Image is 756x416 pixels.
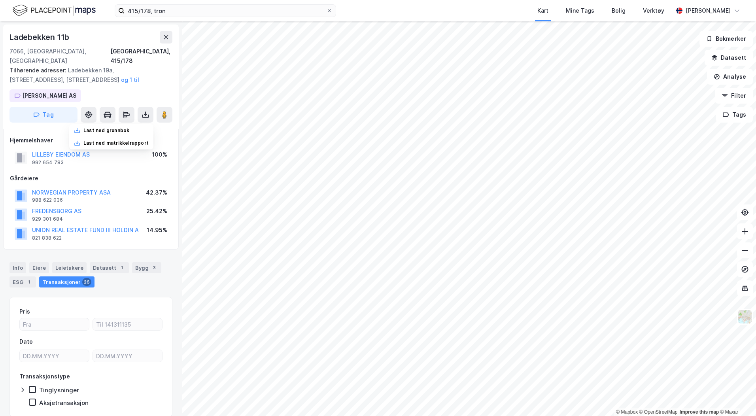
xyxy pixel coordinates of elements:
[9,107,77,123] button: Tag
[705,50,753,66] button: Datasett
[22,91,76,100] div: [PERSON_NAME] AS
[9,31,71,43] div: Ladebekken 11b
[152,150,167,159] div: 100%
[110,47,172,66] div: [GEOGRAPHIC_DATA], 415/178
[716,378,756,416] div: Kontrollprogram for chat
[39,386,79,394] div: Tinglysninger
[125,5,326,17] input: Søk på adresse, matrikkel, gårdeiere, leietakere eller personer
[19,337,33,346] div: Dato
[9,66,166,85] div: Ladebekken 19a, [STREET_ADDRESS], [STREET_ADDRESS]
[10,174,172,183] div: Gårdeiere
[616,409,638,415] a: Mapbox
[566,6,594,15] div: Mine Tags
[32,235,62,241] div: 821 838 622
[537,6,548,15] div: Kart
[19,307,30,316] div: Pris
[82,278,91,286] div: 26
[146,206,167,216] div: 25.42%
[9,67,68,74] span: Tilhørende adresser:
[9,47,110,66] div: 7066, [GEOGRAPHIC_DATA], [GEOGRAPHIC_DATA]
[39,399,89,407] div: Aksjetransaksjon
[20,350,89,362] input: DD.MM.YYYY
[639,409,678,415] a: OpenStreetMap
[699,31,753,47] button: Bokmerker
[612,6,626,15] div: Bolig
[132,262,161,273] div: Bygg
[20,318,89,330] input: Fra
[9,276,36,287] div: ESG
[715,88,753,104] button: Filter
[39,276,94,287] div: Transaksjoner
[643,6,664,15] div: Verktøy
[686,6,731,15] div: [PERSON_NAME]
[10,136,172,145] div: Hjemmelshaver
[83,127,129,134] div: Last ned grunnbok
[93,318,162,330] input: Til 141311135
[150,264,158,272] div: 3
[32,159,64,166] div: 992 654 783
[716,107,753,123] button: Tags
[680,409,719,415] a: Improve this map
[716,378,756,416] iframe: Chat Widget
[90,262,129,273] div: Datasett
[29,262,49,273] div: Eiere
[52,262,87,273] div: Leietakere
[93,350,162,362] input: DD.MM.YYYY
[707,69,753,85] button: Analyse
[146,188,167,197] div: 42.37%
[9,262,26,273] div: Info
[118,264,126,272] div: 1
[13,4,96,17] img: logo.f888ab2527a4732fd821a326f86c7f29.svg
[83,140,149,146] div: Last ned matrikkelrapport
[32,216,63,222] div: 929 301 684
[25,278,33,286] div: 1
[737,309,752,324] img: Z
[147,225,167,235] div: 14.95%
[32,197,63,203] div: 988 622 036
[19,372,70,381] div: Transaksjonstype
